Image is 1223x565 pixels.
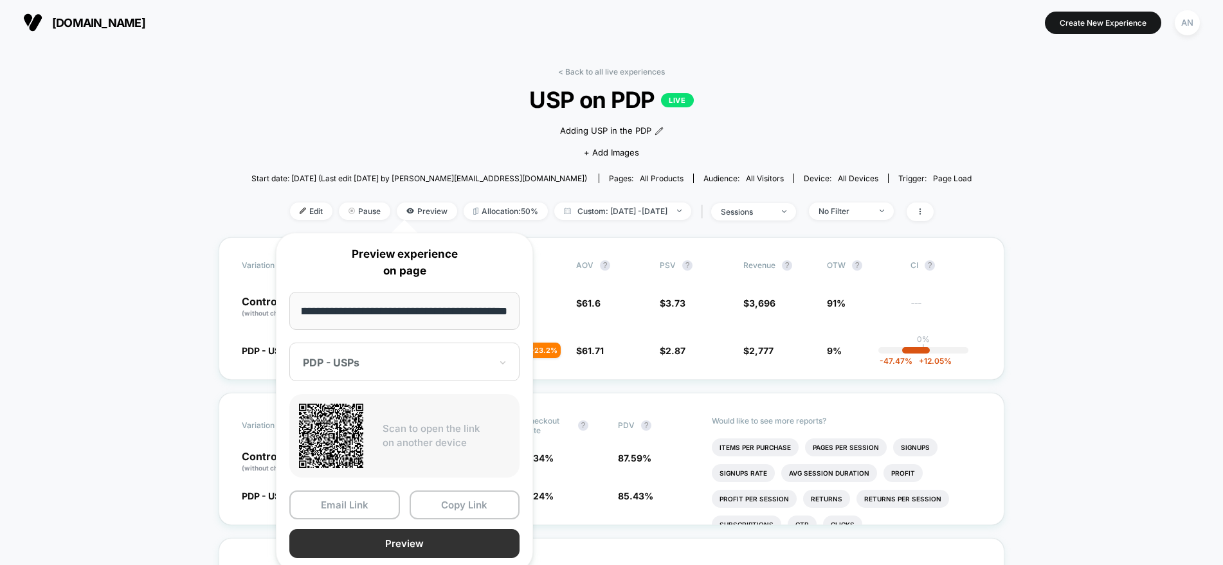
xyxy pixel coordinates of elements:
img: Visually logo [23,13,42,32]
button: ? [600,260,610,271]
span: $ [743,345,774,356]
span: Preview [397,202,457,220]
li: Items Per Purchase [712,438,799,456]
div: sessions [721,207,772,217]
div: Pages: [609,174,684,183]
span: $ [576,345,604,356]
p: Scan to open the link on another device [383,422,510,451]
span: Edit [290,202,332,220]
img: end [677,210,682,212]
a: < Back to all live experiences [558,67,665,76]
span: USP on PDP [287,86,936,113]
span: Device: [793,174,888,183]
span: CI [910,260,981,271]
span: 87.59 % [618,453,651,463]
li: Pages Per Session [805,438,887,456]
div: Audience: [703,174,784,183]
li: Clicks [823,516,862,534]
p: 0% [917,334,930,344]
span: -47.47 % [880,356,912,366]
span: Pause [339,202,390,220]
img: end [349,208,355,214]
span: PDV [618,420,635,430]
span: $ [660,298,685,309]
button: AN [1171,10,1204,36]
li: Profit [883,464,923,482]
span: 61.71 [582,345,604,356]
img: edit [300,208,306,214]
span: --- [910,300,981,318]
li: Subscriptions [712,516,781,534]
button: [DOMAIN_NAME] [19,12,149,33]
span: Page Load [933,174,972,183]
span: Revenue [743,260,775,270]
span: all devices [838,174,878,183]
li: Avg Session Duration [781,464,877,482]
span: 3.73 [666,298,685,309]
button: ? [682,260,693,271]
span: + [919,356,924,366]
span: PSV [660,260,676,270]
span: 9% [827,345,842,356]
img: rebalance [473,208,478,215]
li: Ctr [788,516,817,534]
span: all products [640,174,684,183]
button: Preview [289,529,520,558]
img: calendar [564,208,571,214]
span: 4.24 % [524,490,554,501]
li: Signups Rate [712,464,775,482]
span: PDP - USPs [242,490,291,501]
span: 91% [827,298,846,309]
p: Would like to see more reports? [712,416,981,426]
span: 2,777 [749,345,774,356]
img: end [782,210,786,213]
span: + Add Images [584,147,639,157]
button: ? [578,420,588,431]
span: (without changes) [242,309,300,317]
span: 85.43 % [618,490,653,501]
button: Create New Experience [1045,12,1161,34]
span: 2.87 [666,345,685,356]
li: Returns [803,490,850,508]
button: ? [641,420,651,431]
button: Email Link [289,490,400,519]
span: AOV [576,260,593,270]
span: Adding USP in the PDP [560,125,651,138]
p: Preview experience on page [289,246,520,279]
span: Custom: [DATE] - [DATE] [554,202,691,220]
img: end [880,210,884,212]
li: Signups [893,438,938,456]
button: ? [782,260,792,271]
p: Control [242,296,313,318]
div: Trigger: [898,174,972,183]
div: No Filter [819,206,870,216]
span: Checkout Rate [524,416,572,435]
li: Profit Per Session [712,490,797,508]
li: Returns Per Session [856,490,949,508]
span: Allocation: 50% [464,202,548,220]
span: | [698,202,711,221]
span: 3,696 [749,298,775,309]
span: (without changes) [242,464,300,472]
span: [DOMAIN_NAME] [52,16,145,30]
span: Variation [242,260,313,271]
p: | [922,344,925,354]
span: All Visitors [746,174,784,183]
button: ? [925,260,935,271]
span: $ [660,345,685,356]
p: Control [242,451,323,473]
p: LIVE [661,93,693,107]
div: AN [1175,10,1200,35]
span: $ [743,298,775,309]
span: Variation [242,416,313,435]
span: OTW [827,260,898,271]
span: PDP - USPs [242,345,291,356]
button: ? [852,260,862,271]
span: Start date: [DATE] (Last edit [DATE] by [PERSON_NAME][EMAIL_ADDRESS][DOMAIN_NAME]) [251,174,587,183]
span: 61.6 [582,298,601,309]
span: 4.34 % [524,453,554,463]
span: $ [576,298,601,309]
span: 12.05 % [912,356,952,366]
button: Copy Link [410,490,520,519]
